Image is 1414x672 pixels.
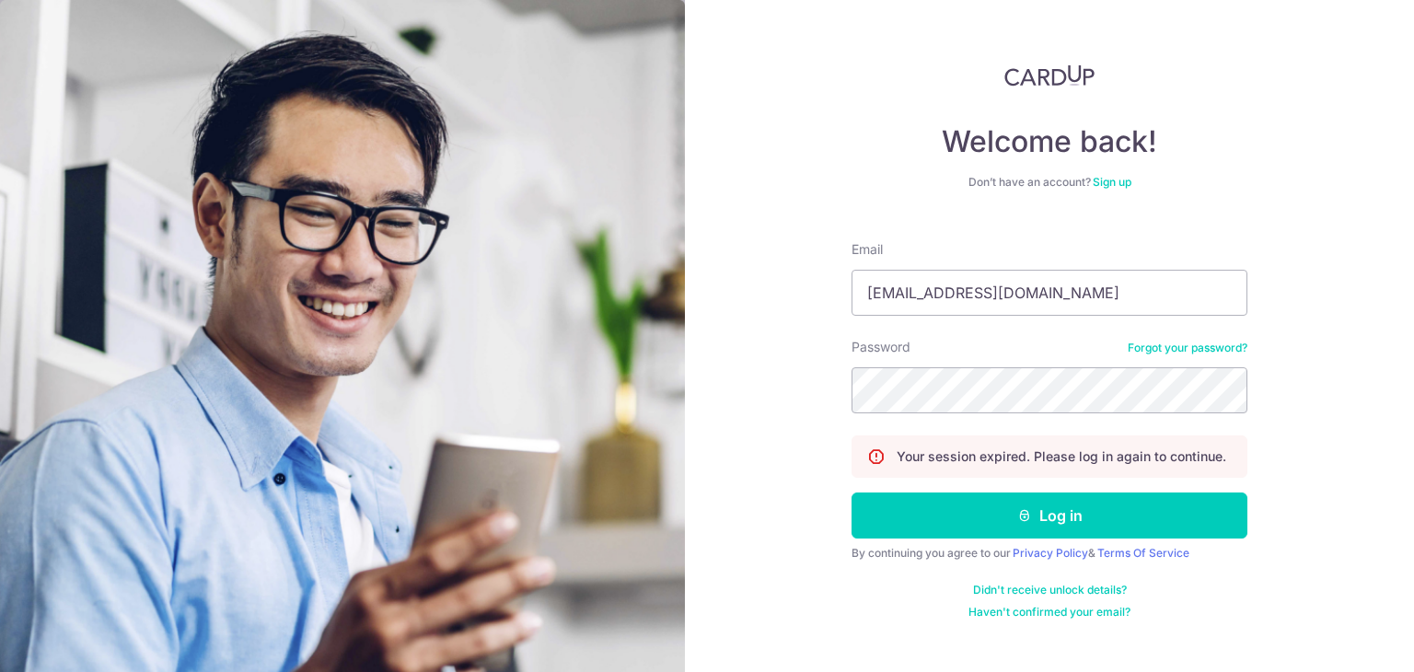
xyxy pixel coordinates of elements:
[1013,546,1088,560] a: Privacy Policy
[1093,175,1131,189] a: Sign up
[973,583,1127,597] a: Didn't receive unlock details?
[852,123,1247,160] h4: Welcome back!
[852,338,910,356] label: Password
[897,447,1226,466] p: Your session expired. Please log in again to continue.
[852,270,1247,316] input: Enter your Email
[852,492,1247,539] button: Log in
[852,240,883,259] label: Email
[852,546,1247,561] div: By continuing you agree to our &
[1097,546,1189,560] a: Terms Of Service
[852,175,1247,190] div: Don’t have an account?
[1004,64,1095,87] img: CardUp Logo
[968,605,1130,620] a: Haven't confirmed your email?
[1128,341,1247,355] a: Forgot your password?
